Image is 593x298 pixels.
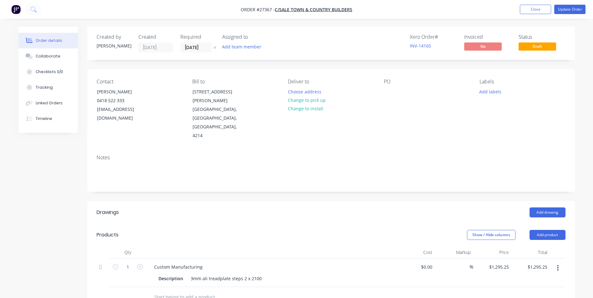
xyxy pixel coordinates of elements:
[18,80,78,95] button: Tracking
[241,7,275,12] span: Order #27367 -
[97,96,149,105] div: 0418 522 333
[410,43,431,49] a: INV-14165
[554,5,585,14] button: Update Order
[97,34,131,40] div: Created by
[36,85,53,90] div: Tracking
[192,79,278,85] div: Bill to
[36,100,63,106] div: Linked Orders
[188,274,264,283] div: 3mm ali treadplate steps 2 x 2100
[97,79,182,85] div: Contact
[284,87,324,96] button: Choose address
[156,274,186,283] div: Description
[97,42,131,49] div: [PERSON_NAME]
[92,87,154,123] div: [PERSON_NAME]0418 522 333[EMAIL_ADDRESS][DOMAIN_NAME]
[467,230,515,240] button: Show / Hide columns
[520,5,551,14] button: Close
[288,79,374,85] div: Deliver to
[219,42,264,51] button: Add team member
[464,34,511,40] div: Invoiced
[519,42,556,50] span: Draft
[480,79,565,85] div: Labels
[36,116,52,122] div: Timeline
[36,38,62,43] div: Order details
[149,262,208,271] div: Custom Manufacturing
[511,246,550,259] div: Total
[275,7,352,12] a: C/Sale Town & Country Builders
[435,246,473,259] div: Markup
[284,104,326,113] button: Change to install
[193,87,244,105] div: [STREET_ADDRESS][PERSON_NAME]
[18,48,78,64] button: Collaborate
[36,53,60,59] div: Collaborate
[187,87,250,140] div: [STREET_ADDRESS][PERSON_NAME][GEOGRAPHIC_DATA], [GEOGRAPHIC_DATA], [GEOGRAPHIC_DATA], 4214
[473,246,512,259] div: Price
[138,34,173,40] div: Created
[97,155,565,161] div: Notes
[464,42,502,50] span: No
[18,33,78,48] button: Order details
[11,5,21,14] img: Factory
[384,79,470,85] div: PO
[530,207,565,217] button: Add drawing
[109,246,147,259] div: Qty
[18,95,78,111] button: Linked Orders
[470,263,473,271] span: %
[222,34,285,40] div: Assigned to
[97,105,149,122] div: [EMAIL_ADDRESS][DOMAIN_NAME]
[193,105,244,140] div: [GEOGRAPHIC_DATA], [GEOGRAPHIC_DATA], [GEOGRAPHIC_DATA], 4214
[222,42,265,51] button: Add team member
[97,87,149,96] div: [PERSON_NAME]
[284,96,329,104] button: Change to pick up
[180,34,215,40] div: Required
[18,111,78,127] button: Timeline
[476,87,505,96] button: Add labels
[530,230,565,240] button: Add product
[18,64,78,80] button: Checklists 0/0
[519,34,565,40] div: Status
[36,69,63,75] div: Checklists 0/0
[97,231,118,239] div: Products
[410,34,457,40] div: Xero Order #
[397,246,435,259] div: Cost
[97,209,119,216] div: Drawings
